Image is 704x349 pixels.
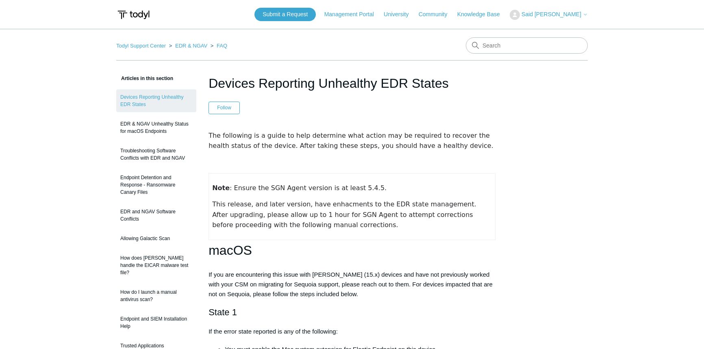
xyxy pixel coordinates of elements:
[209,305,495,319] h2: State 1
[212,184,387,192] span: : Ensure the SGN Agent version is at least 5.4.5.
[419,10,456,19] a: Community
[116,284,196,307] a: How do I launch a manual antivirus scan?
[457,10,508,19] a: Knowledge Base
[510,10,588,20] button: Said [PERSON_NAME]
[209,43,227,49] li: FAQ
[384,10,417,19] a: University
[116,76,173,81] span: Articles in this section
[116,7,151,22] img: Todyl Support Center Help Center home page
[116,231,196,246] a: Allowing Galactic Scan
[209,327,495,336] p: If the error state reported is any of the following:
[254,8,316,21] a: Submit a Request
[209,74,495,93] h1: Devices Reporting Unhealthy EDR States
[209,240,495,261] h1: macOS
[116,43,167,49] li: Todyl Support Center
[116,170,196,200] a: Endpoint Detention and Response - Ransomware Canary Files
[521,11,581,17] span: Said [PERSON_NAME]
[217,43,227,49] a: FAQ
[116,250,196,280] a: How does [PERSON_NAME] handle the EICAR malware test file?
[116,204,196,227] a: EDR and NGAV Software Conflicts
[116,43,166,49] a: Todyl Support Center
[209,132,493,150] span: The following is a guide to help determine what action may be required to recover the health stat...
[116,89,196,112] a: Devices Reporting Unhealthy EDR States
[209,270,495,299] p: If you are encountering this issue with [PERSON_NAME] (15.x) devices and have not previously work...
[167,43,209,49] li: EDR & NGAV
[466,37,588,54] input: Search
[212,200,478,229] span: This release, and later version, have enhacments to the EDR state management. After upgrading, pl...
[175,43,207,49] a: EDR & NGAV
[116,116,196,139] a: EDR & NGAV Unhealthy Status for macOS Endpoints
[116,311,196,334] a: Endpoint and SIEM Installation Help
[116,143,196,166] a: Troubleshooting Software Conflicts with EDR and NGAV
[209,102,240,114] button: Follow Article
[212,184,230,192] strong: Note
[324,10,382,19] a: Management Portal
